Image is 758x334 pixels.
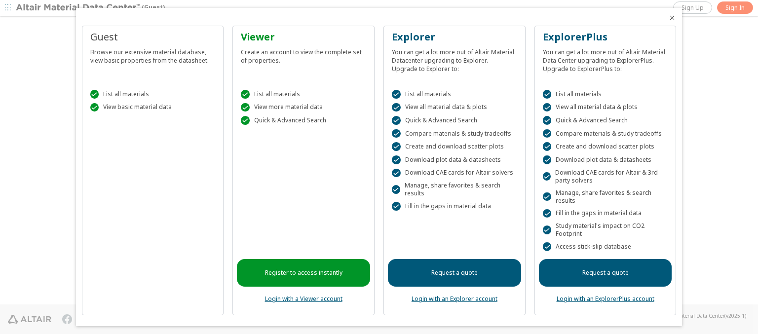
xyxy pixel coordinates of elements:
[241,116,366,125] div: Quick & Advanced Search
[392,169,401,178] div: 
[543,90,552,99] div: 
[392,155,517,164] div: Download plot data & datasheets
[543,242,552,251] div: 
[392,182,517,197] div: Manage, share favorites & search results
[543,192,551,201] div: 
[543,169,668,185] div: Download CAE cards for Altair & 3rd party solvers
[543,222,668,238] div: Study material's impact on CO2 Footprint
[392,155,401,164] div: 
[543,116,552,125] div: 
[241,90,366,99] div: List all materials
[392,30,517,44] div: Explorer
[90,103,216,112] div: View basic material data
[543,90,668,99] div: List all materials
[90,90,216,99] div: List all materials
[237,259,370,287] a: Register to access instantly
[241,30,366,44] div: Viewer
[543,155,552,164] div: 
[241,103,366,112] div: View more material data
[543,209,552,218] div: 
[543,103,552,112] div: 
[543,30,668,44] div: ExplorerPlus
[392,103,401,112] div: 
[392,185,400,194] div: 
[543,44,668,73] div: You can get a lot more out of Altair Material Data Center upgrading to ExplorerPlus. Upgrade to E...
[90,30,216,44] div: Guest
[241,103,250,112] div: 
[392,103,517,112] div: View all material data & plots
[543,209,668,218] div: Fill in the gaps in material data
[241,44,366,65] div: Create an account to view the complete set of properties.
[90,103,99,112] div: 
[392,90,517,99] div: List all materials
[543,116,668,125] div: Quick & Advanced Search
[543,242,668,251] div: Access stick-slip database
[412,295,497,303] a: Login with an Explorer account
[668,14,676,22] button: Close
[392,116,517,125] div: Quick & Advanced Search
[90,90,99,99] div: 
[265,295,342,303] a: Login with a Viewer account
[543,103,668,112] div: View all material data & plots
[543,129,668,138] div: Compare materials & study tradeoffs
[392,44,517,73] div: You can get a lot more out of Altair Material Datacenter upgrading to Explorer. Upgrade to Explor...
[557,295,654,303] a: Login with an ExplorerPlus account
[543,225,551,234] div: 
[392,116,401,125] div: 
[392,202,517,211] div: Fill in the gaps in material data
[543,142,668,151] div: Create and download scatter plots
[392,129,517,138] div: Compare materials & study tradeoffs
[543,142,552,151] div: 
[392,90,401,99] div: 
[392,169,517,178] div: Download CAE cards for Altair solvers
[543,155,668,164] div: Download plot data & datasheets
[388,259,521,287] a: Request a quote
[392,142,517,151] div: Create and download scatter plots
[543,189,668,205] div: Manage, share favorites & search results
[392,202,401,211] div: 
[90,44,216,65] div: Browse our extensive material database, view basic properties from the datasheet.
[543,172,551,181] div: 
[539,259,672,287] a: Request a quote
[392,142,401,151] div: 
[543,129,552,138] div: 
[392,129,401,138] div: 
[241,116,250,125] div: 
[241,90,250,99] div: 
